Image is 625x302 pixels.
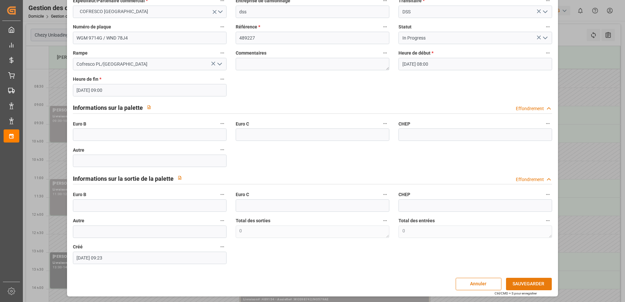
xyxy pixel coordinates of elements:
button: Heure de début * [544,49,552,57]
font: Créé [73,244,83,249]
input: Type à rechercher/sélectionner [73,58,227,70]
button: CHEP [544,190,552,199]
div: Ctrl/CMD + S pour enregistrer [495,291,537,296]
font: Autre [73,218,84,223]
button: Autre [218,216,227,225]
button: Ouvrir le menu [540,7,550,17]
font: Rampe [73,50,88,56]
span: COFRESCO [GEOGRAPHIC_DATA] [76,8,151,15]
h2: Informations sur la sortie de la palette [73,174,174,183]
button: SAUVEGARDER [506,278,552,290]
button: View description [174,172,186,184]
div: Effondrement [516,176,544,183]
font: Total des entrées [398,218,435,223]
button: Ouvrir le menu [540,33,550,43]
font: Heure de début [398,50,431,56]
font: CHEP [398,192,410,197]
font: Total des sorties [236,218,270,223]
button: Rampe [218,49,227,57]
button: Annuler [456,278,501,290]
button: Autre [218,145,227,154]
h2: Informations sur la palette [73,103,143,112]
font: Statut [398,24,412,29]
button: Créé [218,243,227,251]
font: Autre [73,147,84,153]
input: JJ-MM-AAAA HH :MM [73,84,227,96]
font: Commentaires [236,50,266,56]
font: Euro B [73,121,86,126]
button: Total des sorties [381,216,389,225]
input: Type à rechercher/sélectionner [398,32,552,44]
button: Ouvrir le menu [73,6,227,18]
textarea: 0 [236,226,389,238]
button: Euro B [218,119,227,128]
button: CHEP [544,119,552,128]
font: Numéro de plaque [73,24,111,29]
font: Référence [236,24,257,29]
button: Référence * [381,23,389,31]
font: Euro C [236,121,249,126]
button: Commentaires [381,49,389,57]
font: CHEP [398,121,410,126]
button: Euro B [218,190,227,199]
button: Statut [544,23,552,31]
input: JJ-MM-AAAA HH :MM [73,252,227,264]
input: JJ-MM-AAAA HH :MM [398,58,552,70]
button: Euro C [381,119,389,128]
font: Heure de fin [73,76,98,82]
button: Heure de fin * [218,75,227,83]
textarea: 0 [398,226,552,238]
button: Numéro de plaque [218,23,227,31]
button: Total des entrées [544,216,552,225]
button: View description [143,101,155,113]
div: Effondrement [516,105,544,112]
button: Euro C [381,190,389,199]
button: Ouvrir le menu [214,59,224,69]
font: Euro B [73,192,86,197]
font: Euro C [236,192,249,197]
